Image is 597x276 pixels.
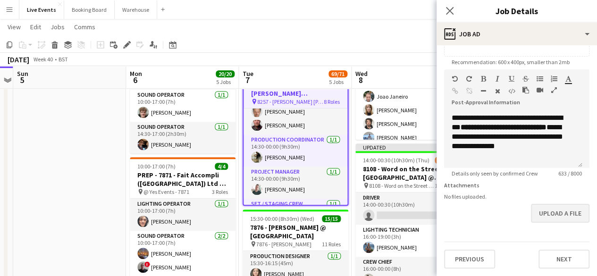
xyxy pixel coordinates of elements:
[508,75,515,83] button: Underline
[128,75,142,85] span: 6
[257,98,324,105] span: 8257 - [PERSON_NAME] [PERSON_NAME] International @ [GEOGRAPHIC_DATA]
[130,199,235,231] app-card-role: Lighting Operator1/110:00-17:00 (7h)[PERSON_NAME]
[130,69,142,78] span: Mon
[551,86,557,94] button: Fullscreen
[130,90,235,122] app-card-role: Sound Operator1/110:00-17:00 (7h)[PERSON_NAME]
[8,55,29,64] div: [DATE]
[143,188,189,195] span: @ Yes Events - 7871
[355,192,461,225] app-card-role: Driver0/114:00-00:30 (10h30m)
[531,204,589,223] button: Upload a file
[551,170,589,177] span: 633 / 8000
[537,86,543,94] button: Insert video
[130,122,235,154] app-card-role: Sound Operator1/114:30-17:00 (2h30m)[PERSON_NAME]
[354,75,368,85] span: 8
[435,182,454,189] span: 10 Roles
[244,199,347,231] app-card-role: Set / Staging Crew1/1
[522,75,529,83] button: Strikethrough
[243,69,253,78] span: Tue
[494,87,501,95] button: Clear Formatting
[115,0,157,19] button: Warehouse
[480,75,487,83] button: Bold
[50,23,65,31] span: Jobs
[565,75,572,83] button: Text Color
[243,66,348,206] app-job-card: 13:00-00:30 (11h30m) (Wed)9/98257 - [PERSON_NAME] [PERSON_NAME] International @ [GEOGRAPHIC_DATA]...
[243,223,348,240] h3: 7876 - [PERSON_NAME] @ [GEOGRAPHIC_DATA]
[328,70,347,77] span: 69/71
[508,87,515,95] button: HTML Code
[70,21,99,33] a: Comms
[355,74,461,147] app-card-role: Lighting Technician4/410:00-23:00 (13h)Joao Janeiro[PERSON_NAME][PERSON_NAME][PERSON_NAME]
[130,171,235,188] h3: PREP - 7871 - Fait Accompli ([GEOGRAPHIC_DATA]) Ltd @ YES Events
[17,69,28,78] span: Sun
[466,75,472,83] button: Redo
[355,143,461,151] div: Updated
[494,75,501,83] button: Italic
[216,70,235,77] span: 20/20
[16,75,28,85] span: 5
[212,188,228,195] span: 3 Roles
[322,241,341,248] span: 11 Roles
[522,86,529,94] button: Paste as plain text
[444,170,546,177] span: Details only seen by confirmed Crew
[216,78,234,85] div: 5 Jobs
[444,59,577,66] span: Recommendation: 600 x 400px, smaller than 2mb
[30,23,41,31] span: Edit
[215,163,228,170] span: 4/4
[452,75,458,83] button: Undo
[144,261,150,267] span: !
[244,89,347,134] app-card-role: Lighting Technician2/214:30-00:00 (9h30m)[PERSON_NAME][PERSON_NAME]
[8,23,21,31] span: View
[444,182,479,189] label: Attachments
[244,167,347,199] app-card-role: Project Manager1/114:30-00:00 (9h30m)[PERSON_NAME]
[250,215,314,222] span: 15:30-00:00 (8h30m) (Wed)
[26,21,45,33] a: Edit
[363,157,429,164] span: 14:00-00:30 (10h30m) (Thu)
[137,163,176,170] span: 10:00-17:00 (7h)
[444,193,589,200] div: No files uploaded.
[244,134,347,167] app-card-role: Production Coordinator1/114:30-00:00 (9h30m)[PERSON_NAME]
[31,56,55,63] span: Week 40
[435,157,454,164] span: 11/12
[329,78,347,85] div: 5 Jobs
[64,0,115,19] button: Booking Board
[59,56,68,63] div: BST
[480,87,487,95] button: Horizontal Line
[444,250,495,268] button: Previous
[74,23,95,31] span: Comms
[244,81,347,98] h3: 8257 - [PERSON_NAME] [PERSON_NAME] International @ [GEOGRAPHIC_DATA]
[241,75,253,85] span: 7
[538,250,589,268] button: Next
[47,21,68,33] a: Jobs
[551,75,557,83] button: Ordered List
[437,23,597,45] div: Job Ad
[4,21,25,33] a: View
[256,241,311,248] span: 7876 - [PERSON_NAME]
[322,215,341,222] span: 15/15
[19,0,64,19] button: Live Events
[369,182,435,189] span: 8108 - Word on the Street [GEOGRAPHIC_DATA] @ Banqueting House
[537,75,543,83] button: Unordered List
[355,69,368,78] span: Wed
[355,225,461,257] app-card-role: Lighting Technician1/116:00-19:00 (3h)[PERSON_NAME]
[355,165,461,182] h3: 8108 - Word on the Street [GEOGRAPHIC_DATA] @ Banqueting House
[437,5,597,17] h3: Job Details
[324,98,340,105] span: 8 Roles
